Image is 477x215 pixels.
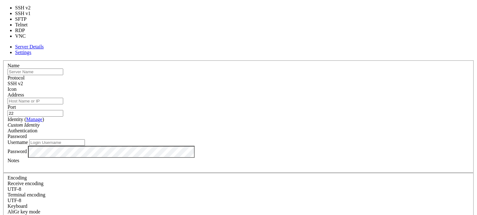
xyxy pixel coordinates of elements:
[8,175,27,180] label: Encoding
[8,122,469,128] div: Custom Identity
[8,81,469,86] div: SSH v2
[8,158,19,163] label: Notes
[8,110,63,117] input: Port Number
[15,44,44,49] a: Server Details
[8,140,28,145] label: Username
[8,128,37,133] label: Authentication
[8,186,469,192] div: UTF-8
[8,203,27,209] label: Keyboard
[15,11,38,16] li: SSH v1
[15,16,38,22] li: SFTP
[8,134,27,139] span: Password
[8,69,63,75] input: Server Name
[25,117,44,122] span: ( )
[15,22,38,28] li: Telnet
[8,86,16,92] label: Icon
[8,149,27,154] label: Password
[8,98,63,104] input: Host Name or IP
[8,122,40,128] i: Custom Identity
[8,186,21,192] span: UTF-8
[8,92,24,97] label: Address
[8,81,23,86] span: SSH v2
[8,134,469,139] div: Password
[8,63,19,68] label: Name
[15,28,38,33] li: RDP
[8,198,469,203] div: UTF-8
[8,75,25,80] label: Protocol
[15,50,31,55] a: Settings
[26,117,42,122] a: Manage
[29,139,85,146] input: Login Username
[8,209,40,214] label: Set the expected encoding for data received from the host. If the encodings do not match, visual ...
[15,33,38,39] li: VNC
[8,181,43,186] label: Set the expected encoding for data received from the host. If the encodings do not match, visual ...
[8,104,16,110] label: Port
[15,5,38,11] li: SSH v2
[8,198,21,203] span: UTF-8
[8,192,45,197] label: The default terminal encoding. ISO-2022 enables character map translations (like graphics maps). ...
[8,117,44,122] label: Identity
